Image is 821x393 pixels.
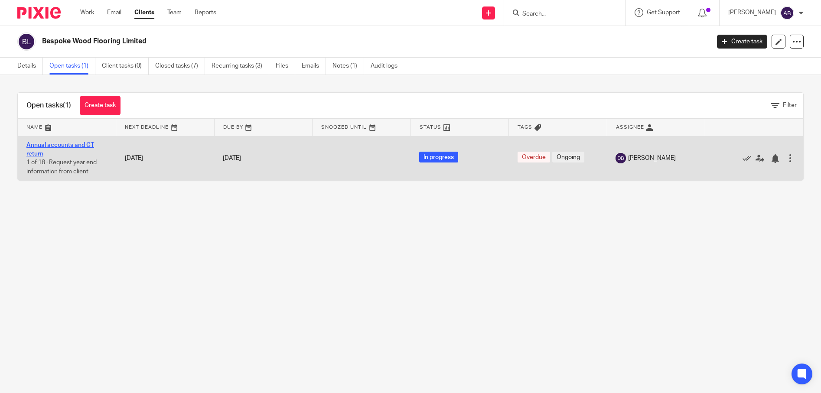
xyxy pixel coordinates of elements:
span: (1) [63,102,71,109]
a: Open tasks (1) [49,58,95,75]
a: Mark as done [743,154,756,162]
a: Audit logs [371,58,404,75]
a: Reports [195,8,216,17]
span: In progress [419,152,458,162]
a: Emails [302,58,326,75]
a: Notes (1) [332,58,364,75]
img: svg%3E [616,153,626,163]
a: Annual accounts and CT return [26,142,94,157]
span: Tags [518,125,532,130]
a: Team [167,8,182,17]
span: [PERSON_NAME] [628,154,676,162]
p: [PERSON_NAME] [728,8,776,17]
a: Details [17,58,43,75]
a: Client tasks (0) [102,58,149,75]
img: svg%3E [17,32,36,51]
a: Create task [717,35,767,49]
span: Filter [783,102,797,108]
h2: Bespoke Wood Flooring Limited [42,37,572,46]
a: Closed tasks (7) [155,58,205,75]
span: 1 of 18 · Request year end information from client [26,159,97,175]
img: svg%3E [780,6,794,20]
a: Files [276,58,295,75]
span: Ongoing [552,152,584,162]
a: Recurring tasks (3) [212,58,269,75]
span: Status [420,125,441,130]
span: Snoozed Until [321,125,367,130]
span: [DATE] [223,155,241,161]
td: [DATE] [116,136,215,180]
span: Get Support [647,10,680,16]
span: Overdue [518,152,550,162]
a: Clients [134,8,154,17]
img: Pixie [17,7,61,19]
a: Email [107,8,121,17]
h1: Open tasks [26,101,71,110]
a: Create task [80,96,121,115]
input: Search [521,10,599,18]
a: Work [80,8,94,17]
